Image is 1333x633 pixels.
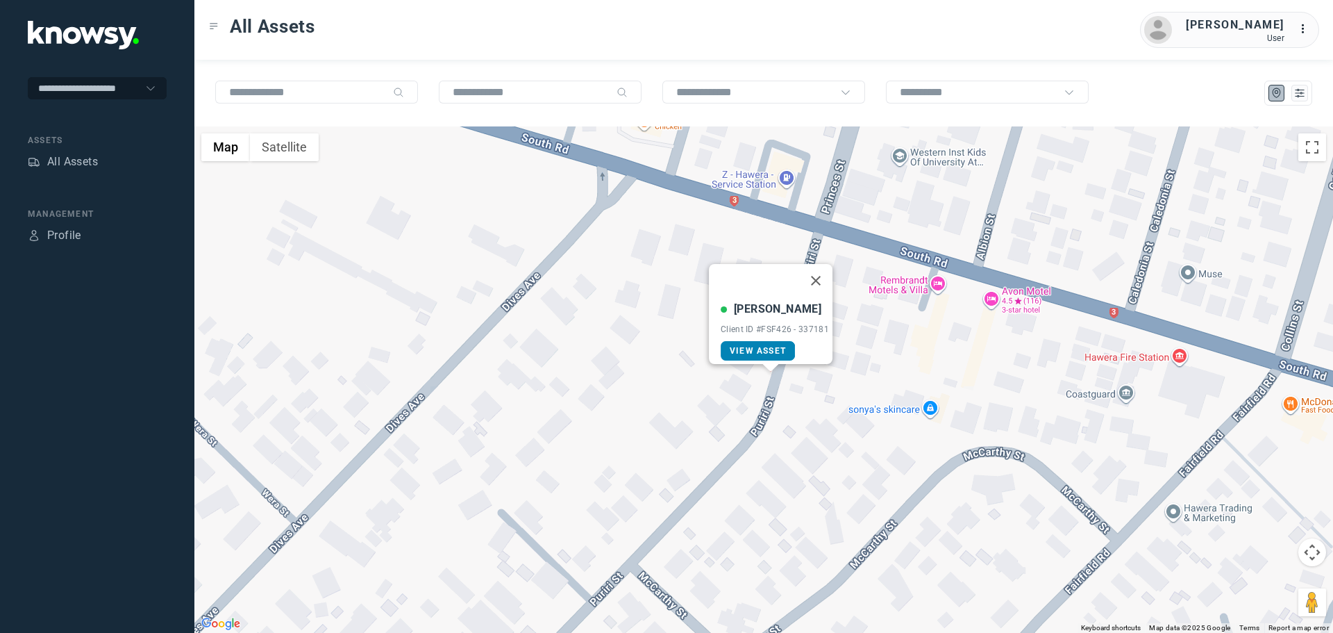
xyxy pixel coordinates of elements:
[28,227,81,244] a: ProfileProfile
[230,14,315,39] span: All Assets
[28,21,139,49] img: Application Logo
[734,301,821,318] div: [PERSON_NAME]
[1186,33,1284,43] div: User
[47,227,81,244] div: Profile
[1081,623,1141,633] button: Keyboard shortcuts
[1144,16,1172,44] img: avatar.png
[1268,624,1329,632] a: Report a map error
[1293,87,1306,99] div: List
[617,87,628,98] div: Search
[28,134,167,147] div: Assets
[201,133,250,161] button: Show street map
[1298,21,1315,38] div: :
[393,87,404,98] div: Search
[799,264,832,297] button: Close
[1271,87,1283,99] div: Map
[1186,17,1284,33] div: [PERSON_NAME]
[721,324,829,334] div: Client ID #FSF426 - 337181
[730,346,786,356] span: View Asset
[1298,589,1326,616] button: Drag Pegman onto the map to open Street View
[198,615,244,633] img: Google
[209,22,219,31] div: Toggle Menu
[1298,133,1326,161] button: Toggle fullscreen view
[1298,539,1326,566] button: Map camera controls
[1149,624,1230,632] span: Map data ©2025 Google
[1299,24,1313,34] tspan: ...
[47,154,98,170] div: All Assets
[721,341,795,361] a: View Asset
[28,156,40,168] div: Assets
[1298,21,1315,40] div: :
[198,615,244,633] a: Open this area in Google Maps (opens a new window)
[250,133,319,161] button: Show satellite imagery
[1239,624,1260,632] a: Terms (opens in new tab)
[28,229,40,242] div: Profile
[28,154,98,170] a: AssetsAll Assets
[28,208,167,220] div: Management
